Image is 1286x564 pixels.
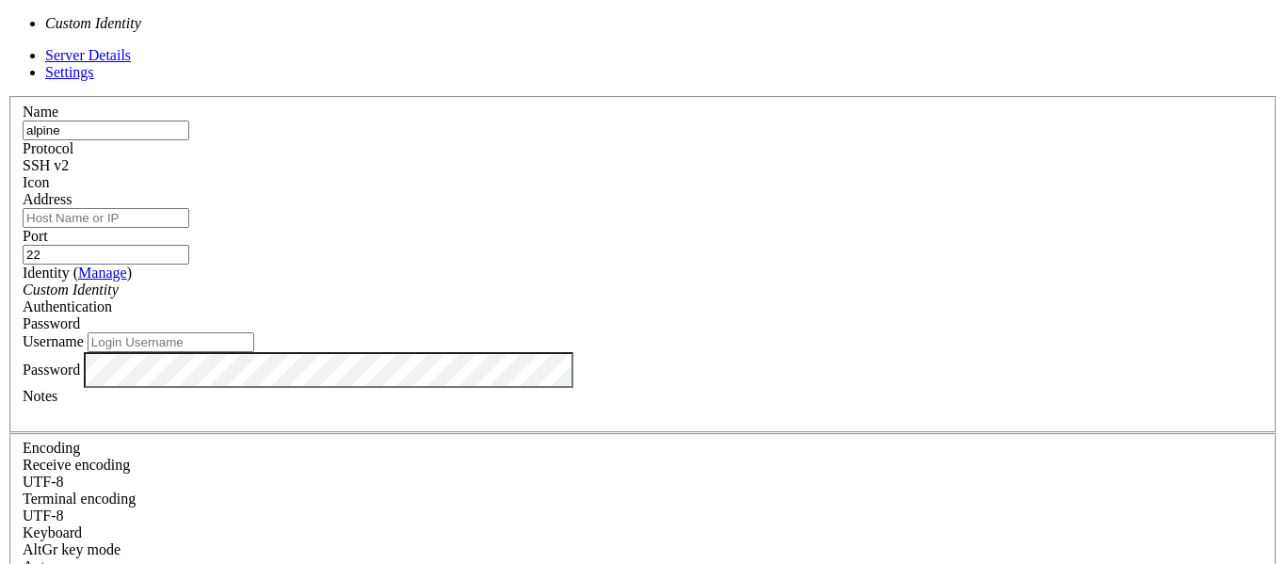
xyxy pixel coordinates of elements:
[23,104,58,120] label: Name
[23,157,69,173] span: SSH v2
[23,541,121,557] label: Set the expected encoding for data received from the host. If the encodings do not match, visual ...
[23,440,80,456] label: Encoding
[23,121,189,140] input: Server Name
[23,315,1263,332] div: Password
[73,265,132,281] span: ( )
[23,208,189,228] input: Host Name or IP
[23,457,130,473] label: Set the expected encoding for data received from the host. If the encodings do not match, visual ...
[23,491,136,507] label: The default terminal encoding. ISO-2022 enables character map translations (like graphics maps). ...
[23,524,82,540] label: Keyboard
[23,191,72,207] label: Address
[23,474,64,490] span: UTF-8
[23,388,57,404] label: Notes
[23,508,64,524] span: UTF-8
[23,333,84,349] label: Username
[23,265,132,281] label: Identity
[23,245,189,265] input: Port Number
[78,265,127,281] a: Manage
[23,174,49,190] label: Icon
[45,47,131,63] a: Server Details
[23,361,80,377] label: Password
[88,332,254,352] input: Login Username
[23,315,80,331] span: Password
[23,228,48,244] label: Port
[23,282,1263,298] div: Custom Identity
[23,282,119,298] i: Custom Identity
[45,64,94,80] a: Settings
[23,298,112,314] label: Authentication
[23,157,1263,174] div: SSH v2
[23,508,1263,524] div: UTF-8
[23,140,73,156] label: Protocol
[45,15,141,31] i: Custom Identity
[23,474,1263,491] div: UTF-8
